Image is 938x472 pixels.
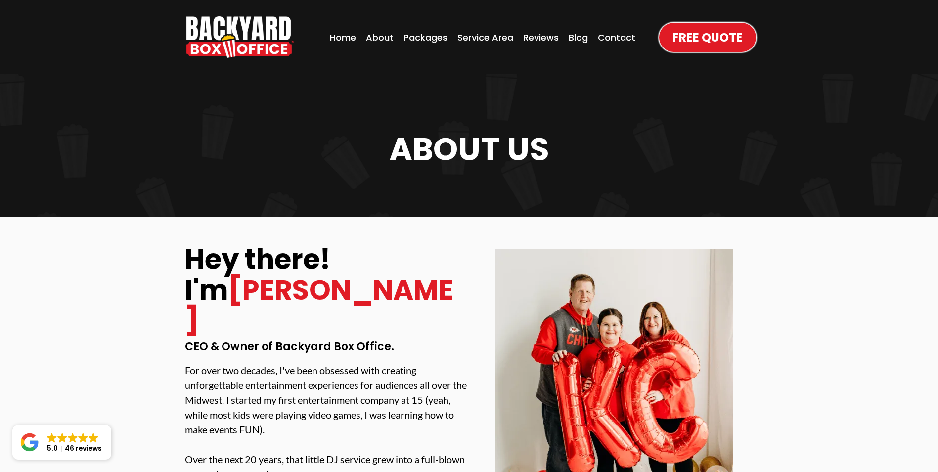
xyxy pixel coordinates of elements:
[185,363,467,437] p: For over two decades, I've been obsessed with creating unforgettable entertainment experiences fo...
[185,244,467,275] h1: Hey there!
[186,16,294,58] img: Backyard Box Office
[363,28,397,47] a: About
[182,134,756,165] h1: About Us
[672,29,743,46] span: Free Quote
[185,275,467,336] p: I'm
[520,28,562,47] a: Reviews
[659,23,756,52] a: Free Quote
[401,28,450,47] a: Packages
[186,16,294,58] a: https://www.backyardboxoffice.com
[595,28,638,47] a: Contact
[327,28,359,47] a: Home
[185,341,467,353] h1: CEO & Owner of Backyard Box Office.
[566,28,591,47] a: Blog
[454,28,516,47] a: Service Area
[12,425,111,460] a: Close GoogleGoogleGoogleGoogleGoogle 5.046 reviews
[185,271,453,340] span: [PERSON_NAME]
